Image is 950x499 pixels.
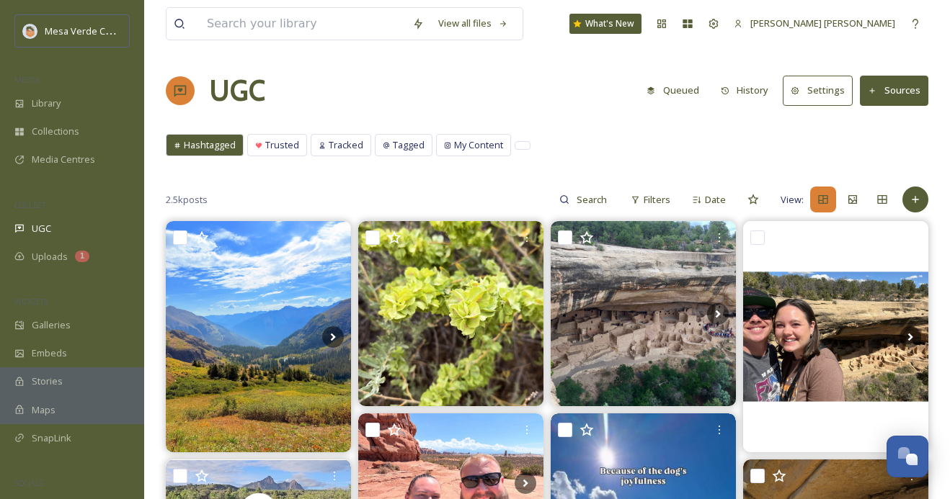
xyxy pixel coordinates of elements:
[32,318,71,332] span: Galleries
[551,221,736,406] img: #throwback #2017 #travel #traveladdict #wanderlust #adventureseeker #goexplore #exploretheworld🌎 ...
[887,436,928,477] button: Open Chat
[32,403,56,417] span: Maps
[209,69,265,112] a: UGC
[727,9,902,37] a: [PERSON_NAME] [PERSON_NAME]
[32,96,61,110] span: Library
[743,221,928,452] img: The Cliff Palace at Mesa Verde National Park is the largest cliff dwelling in North America. It w...
[23,24,37,38] img: MVC%20SnapSea%20logo%20%281%29.png
[32,250,68,264] span: Uploads
[569,14,642,34] a: What's New
[32,153,95,166] span: Media Centres
[184,138,236,152] span: Hashtagged
[32,374,63,388] span: Stories
[14,199,45,210] span: COLLECT
[783,76,860,105] a: Settings
[166,193,208,207] span: 2.5k posts
[32,346,67,360] span: Embeds
[32,125,79,138] span: Collections
[14,74,40,85] span: MEDIA
[705,193,726,207] span: Date
[783,76,853,105] button: Settings
[714,76,776,104] button: History
[639,76,714,104] a: Queued
[329,138,363,152] span: Tracked
[200,8,405,40] input: Search your library
[454,138,503,152] span: My Content
[644,193,670,207] span: Filters
[639,76,706,104] button: Queued
[166,221,351,452] img: Colorado bound 🏔️ — from mountain-top lakes to ancient cliff dwellings. ㅤ ㅤ ㅤ #IceLake #IslandLak...
[14,477,43,488] span: SOCIALS
[14,296,48,307] span: WIDGETS
[32,431,71,445] span: SnapLink
[860,76,928,105] button: Sources
[45,24,133,37] span: Mesa Verde Country
[265,138,299,152] span: Trusted
[75,251,89,262] div: 1
[569,185,616,214] input: Search
[750,17,895,30] span: [PERSON_NAME] [PERSON_NAME]
[393,138,425,152] span: Tagged
[32,222,51,235] span: UGC
[358,221,543,406] img: #fourwingsaltbush #saltbush #atriplexcanescens #newmexico #newmexicorocks #middleofnowhere #south...
[781,193,804,207] span: View:
[431,9,515,37] a: View all files
[714,76,783,104] a: History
